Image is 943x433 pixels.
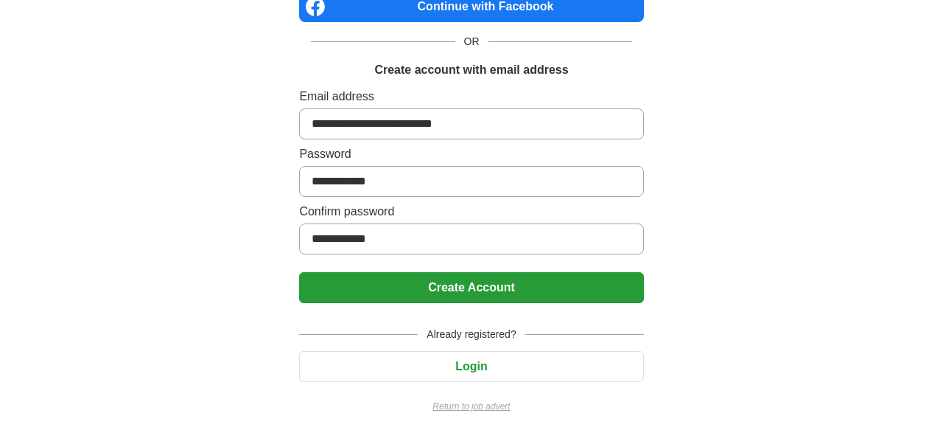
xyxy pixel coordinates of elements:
[299,400,643,413] a: Return to job advert
[418,327,525,342] span: Already registered?
[299,203,643,221] label: Confirm password
[374,61,568,79] h1: Create account with email address
[299,360,643,373] a: Login
[455,34,488,49] span: OR
[299,145,643,163] label: Password
[299,88,643,105] label: Email address
[299,351,643,382] button: Login
[299,272,643,303] button: Create Account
